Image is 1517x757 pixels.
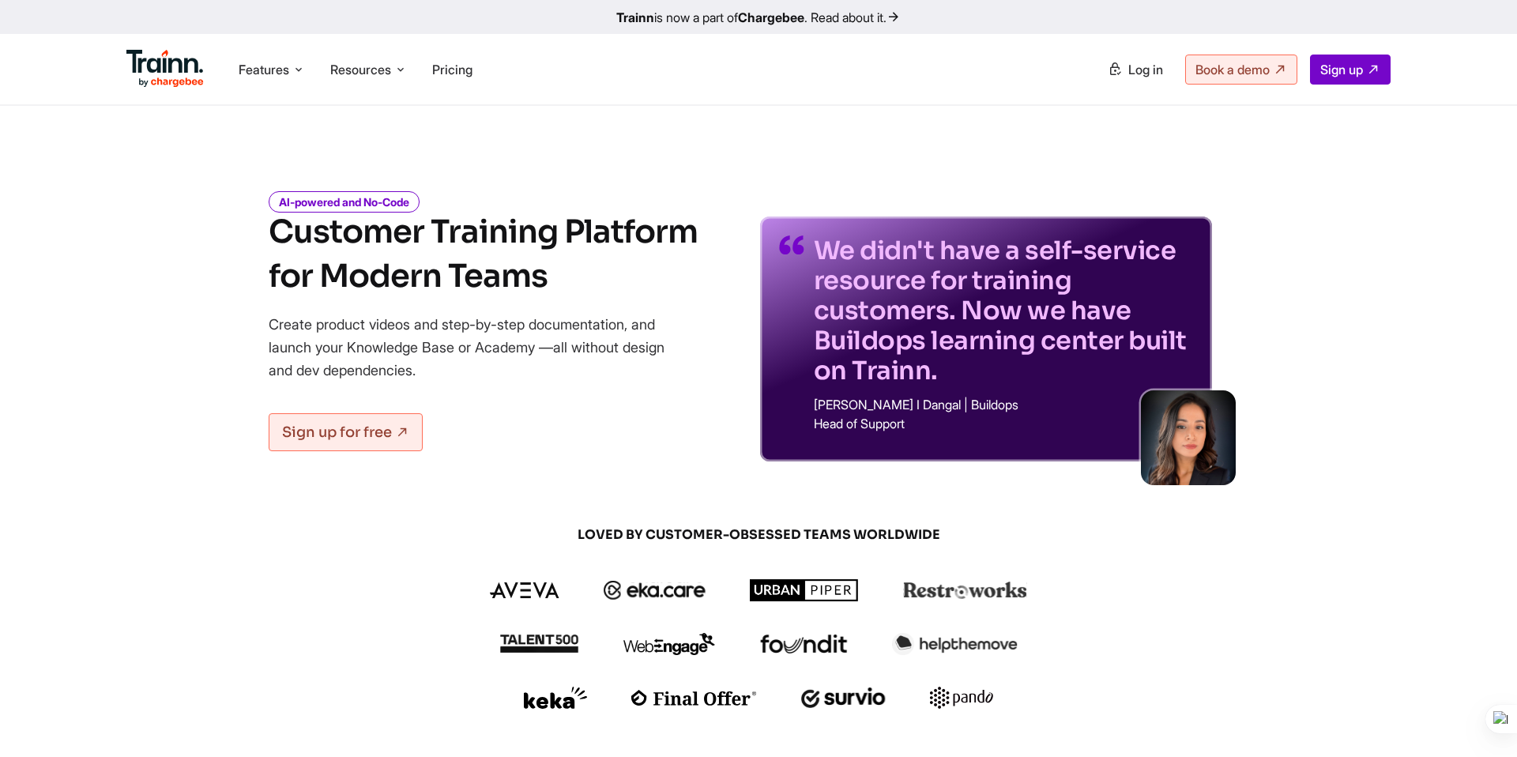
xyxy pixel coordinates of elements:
[623,633,715,655] img: webengage logo
[779,235,804,254] img: quotes-purple.41a7099.svg
[1128,62,1163,77] span: Log in
[432,62,472,77] a: Pricing
[239,61,289,78] span: Features
[631,690,757,706] img: finaloffer logo
[750,579,859,601] img: urbanpiper logo
[1141,390,1236,485] img: sabina-buildops.d2e8138.png
[801,687,886,708] img: survio logo
[379,526,1138,544] span: LOVED BY CUSTOMER-OBSESSED TEAMS WORLDWIDE
[814,398,1193,411] p: [PERSON_NAME] I Dangal | Buildops
[738,9,804,25] b: Chargebee
[1195,62,1270,77] span: Book a demo
[269,210,698,299] h1: Customer Training Platform for Modern Teams
[269,313,687,382] p: Create product videos and step-by-step documentation, and launch your Knowledge Base or Academy —...
[759,635,848,653] img: foundit logo
[524,687,587,709] img: keka logo
[892,633,1018,655] img: helpthemove logo
[604,581,706,600] img: ekacare logo
[1310,55,1391,85] a: Sign up
[1320,62,1363,77] span: Sign up
[1185,55,1297,85] a: Book a demo
[814,235,1193,386] p: We didn't have a self-service resource for training customers. Now we have Buildops learning cent...
[269,413,423,451] a: Sign up for free
[616,9,654,25] b: Trainn
[1098,55,1173,84] a: Log in
[814,417,1193,430] p: Head of Support
[903,582,1027,599] img: restroworks logo
[126,50,204,88] img: Trainn Logo
[499,634,578,653] img: talent500 logo
[330,61,391,78] span: Resources
[269,191,420,213] i: AI-powered and No-Code
[930,687,993,709] img: pando logo
[490,582,559,598] img: aveva logo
